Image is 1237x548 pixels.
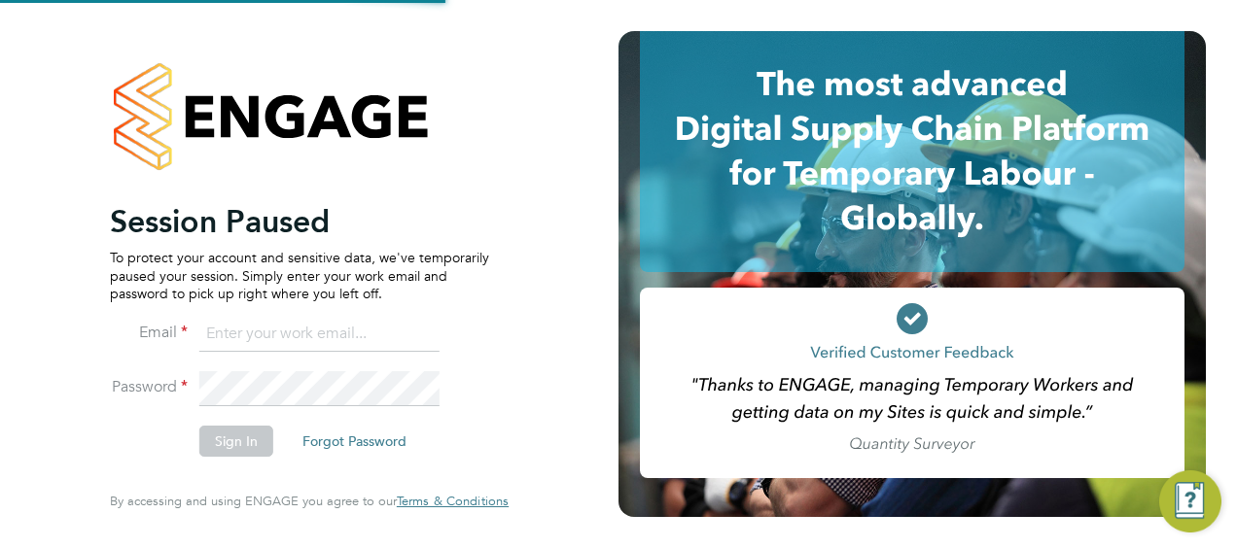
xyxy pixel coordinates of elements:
button: Sign In [199,426,273,457]
button: Forgot Password [287,426,422,457]
label: Email [110,323,188,343]
input: Enter your work email... [199,317,440,352]
button: Engage Resource Center [1159,470,1221,532]
a: Terms & Conditions [397,494,509,509]
span: Terms & Conditions [397,493,509,509]
span: By accessing and using ENGAGE you agree to our [110,493,509,509]
h2: Session Paused [110,202,489,241]
p: To protect your account and sensitive data, we've temporarily paused your session. Simply enter y... [110,249,489,302]
label: Password [110,377,188,397]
